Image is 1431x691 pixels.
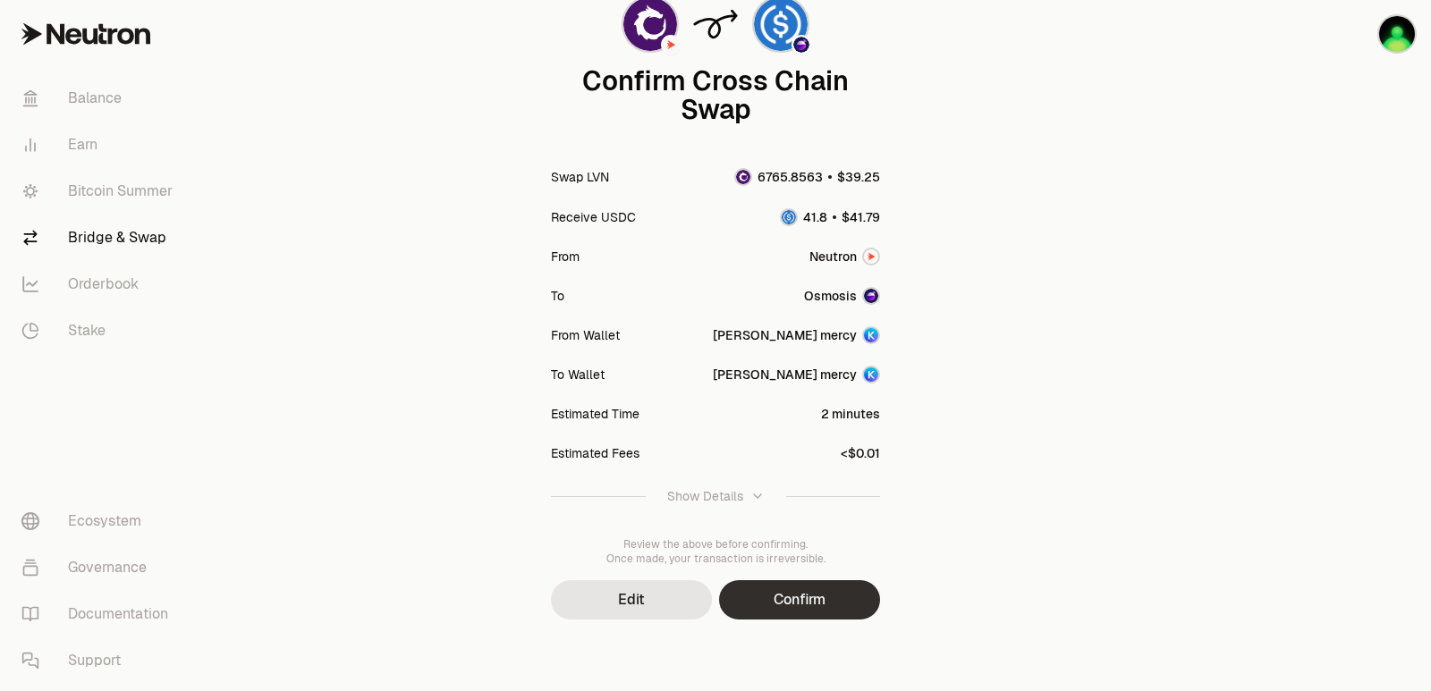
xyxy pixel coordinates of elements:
a: Governance [7,544,193,591]
button: [PERSON_NAME] mercyAccount Image [713,366,880,383]
div: 2 minutes [821,405,880,423]
button: Show Details [551,473,880,519]
a: Documentation [7,591,193,637]
img: Neutron Logo [864,249,878,264]
a: Orderbook [7,261,193,308]
span: Osmosis [804,287,857,305]
a: Bitcoin Summer [7,168,193,215]
div: To [551,287,564,305]
div: Estimated Fees [551,444,639,462]
a: Balance [7,75,193,122]
span: Neutron [809,248,857,265]
div: <$0.01 [841,444,880,462]
a: Stake [7,308,193,354]
div: Show Details [667,487,743,505]
div: Estimated Time [551,405,639,423]
a: Earn [7,122,193,168]
img: Osmosis Logo [793,37,809,53]
img: Osmosis Logo [864,289,878,303]
div: Receive USDC [551,208,636,226]
a: Bridge & Swap [7,215,193,261]
div: From [551,248,580,265]
img: Neutron Logo [663,37,679,53]
button: [PERSON_NAME] mercyAccount Image [713,326,880,344]
button: Edit [551,580,712,619]
img: Account Image [864,367,878,382]
img: Account Image [864,328,878,342]
div: [PERSON_NAME] mercy [713,326,857,344]
div: To Wallet [551,366,605,383]
div: Swap LVN [551,168,609,186]
img: LVN Logo [736,170,750,184]
div: Confirm Cross Chain Swap [551,67,880,124]
div: From Wallet [551,326,620,344]
a: Support [7,637,193,684]
a: Ecosystem [7,498,193,544]
div: Review the above before confirming. Once made, your transaction is irreversible. [551,537,880,566]
div: [PERSON_NAME] mercy [713,366,857,383]
img: sandy mercy [1379,16,1415,52]
img: USDC Logo [782,210,796,224]
button: Confirm [719,580,880,619]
